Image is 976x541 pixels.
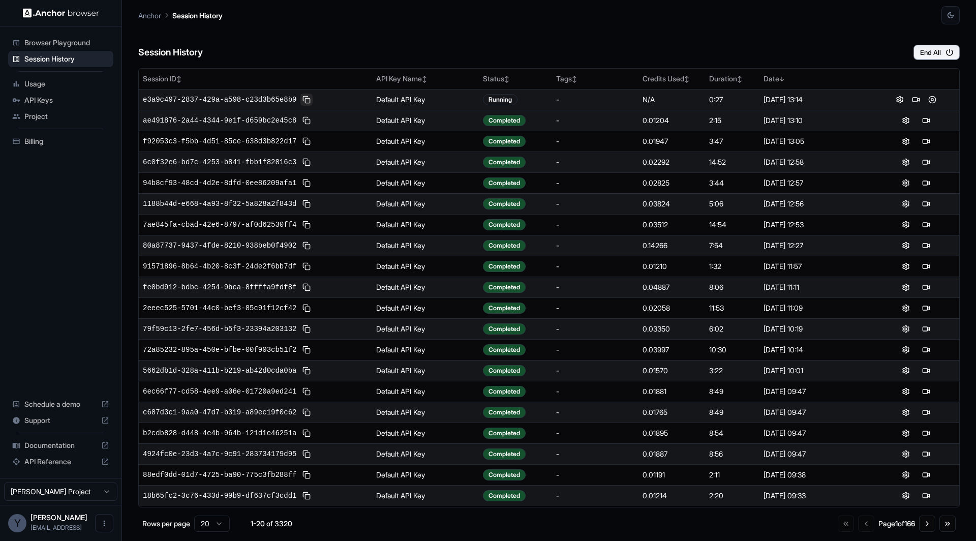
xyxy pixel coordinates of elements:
[143,386,296,397] span: 6ec66f77-cd58-4ee9-a06e-01720a9ed241
[709,95,755,105] div: 0:27
[764,303,869,313] div: [DATE] 11:09
[372,360,479,381] td: Default API Key
[143,491,296,501] span: 18b65fc2-3c76-433d-99b9-df637cf3cdd1
[483,303,526,314] div: Completed
[8,437,113,454] div: Documentation
[764,220,869,230] div: [DATE] 12:53
[143,428,296,438] span: b2cdb828-d448-4e4b-964b-121d1e46251a
[643,95,701,105] div: N/A
[764,199,869,209] div: [DATE] 12:56
[913,45,960,60] button: End All
[764,282,869,292] div: [DATE] 11:11
[737,75,742,83] span: ↕
[556,220,634,230] div: -
[556,199,634,209] div: -
[372,110,479,131] td: Default API Key
[643,178,701,188] div: 0.02825
[764,95,869,105] div: [DATE] 13:14
[376,74,475,84] div: API Key Name
[709,115,755,126] div: 2:15
[556,115,634,126] div: -
[556,324,634,334] div: -
[643,345,701,355] div: 0.03997
[764,366,869,376] div: [DATE] 10:01
[483,261,526,272] div: Completed
[709,74,755,84] div: Duration
[709,428,755,438] div: 8:54
[483,344,526,355] div: Completed
[8,396,113,412] div: Schedule a demo
[483,240,526,251] div: Completed
[483,177,526,189] div: Completed
[572,75,577,83] span: ↕
[556,136,634,146] div: -
[556,366,634,376] div: -
[143,220,296,230] span: 7ae845fa-cbad-42e6-8797-af0d62530ff4
[764,345,869,355] div: [DATE] 10:14
[143,407,296,417] span: c687d3c1-9aa0-47d7-b319-a89ec19f0c62
[709,345,755,355] div: 10:30
[556,241,634,251] div: -
[556,178,634,188] div: -
[764,428,869,438] div: [DATE] 09:47
[709,491,755,501] div: 2:20
[143,199,296,209] span: 1188b44d-e668-4a93-8f32-5a828a2f843d
[24,111,109,122] span: Project
[684,75,689,83] span: ↕
[764,241,869,251] div: [DATE] 12:27
[483,115,526,126] div: Completed
[556,428,634,438] div: -
[709,449,755,459] div: 8:56
[142,519,190,529] p: Rows per page
[24,399,97,409] span: Schedule a demo
[643,366,701,376] div: 0.01570
[24,136,109,146] span: Billing
[176,75,181,83] span: ↕
[8,454,113,470] div: API Reference
[138,45,203,60] h6: Session History
[643,115,701,126] div: 0.01204
[643,261,701,272] div: 0.01210
[372,297,479,318] td: Default API Key
[372,423,479,443] td: Default API Key
[24,54,109,64] span: Session History
[372,89,479,110] td: Default API Key
[556,449,634,459] div: -
[764,324,869,334] div: [DATE] 10:19
[143,449,296,459] span: 4924fc0e-23d3-4a7c-9c91-283734179d95
[556,282,634,292] div: -
[483,469,526,480] div: Completed
[143,324,296,334] span: 79f59c13-2fe7-456d-b5f3-23394a203132
[24,415,97,426] span: Support
[643,324,701,334] div: 0.03350
[643,386,701,397] div: 0.01881
[764,178,869,188] div: [DATE] 12:57
[556,261,634,272] div: -
[709,282,755,292] div: 8:06
[8,514,26,532] div: Y
[138,10,223,21] nav: breadcrumb
[372,318,479,339] td: Default API Key
[556,157,634,167] div: -
[483,428,526,439] div: Completed
[8,412,113,429] div: Support
[643,491,701,501] div: 0.01214
[556,386,634,397] div: -
[143,178,296,188] span: 94b8cf93-48cd-4d2e-8dfd-0ee86209afa1
[138,10,161,21] p: Anchor
[24,38,109,48] span: Browser Playground
[372,214,479,235] td: Default API Key
[483,136,526,147] div: Completed
[643,136,701,146] div: 0.01947
[95,514,113,532] button: Open menu
[643,428,701,438] div: 0.01895
[643,449,701,459] div: 0.01887
[372,152,479,172] td: Default API Key
[709,178,755,188] div: 3:44
[143,345,296,355] span: 72a85232-895a-450e-bfbe-00f903cb51f2
[23,8,99,18] img: Anchor Logo
[372,131,479,152] td: Default API Key
[8,35,113,51] div: Browser Playground
[709,407,755,417] div: 8:49
[556,303,634,313] div: -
